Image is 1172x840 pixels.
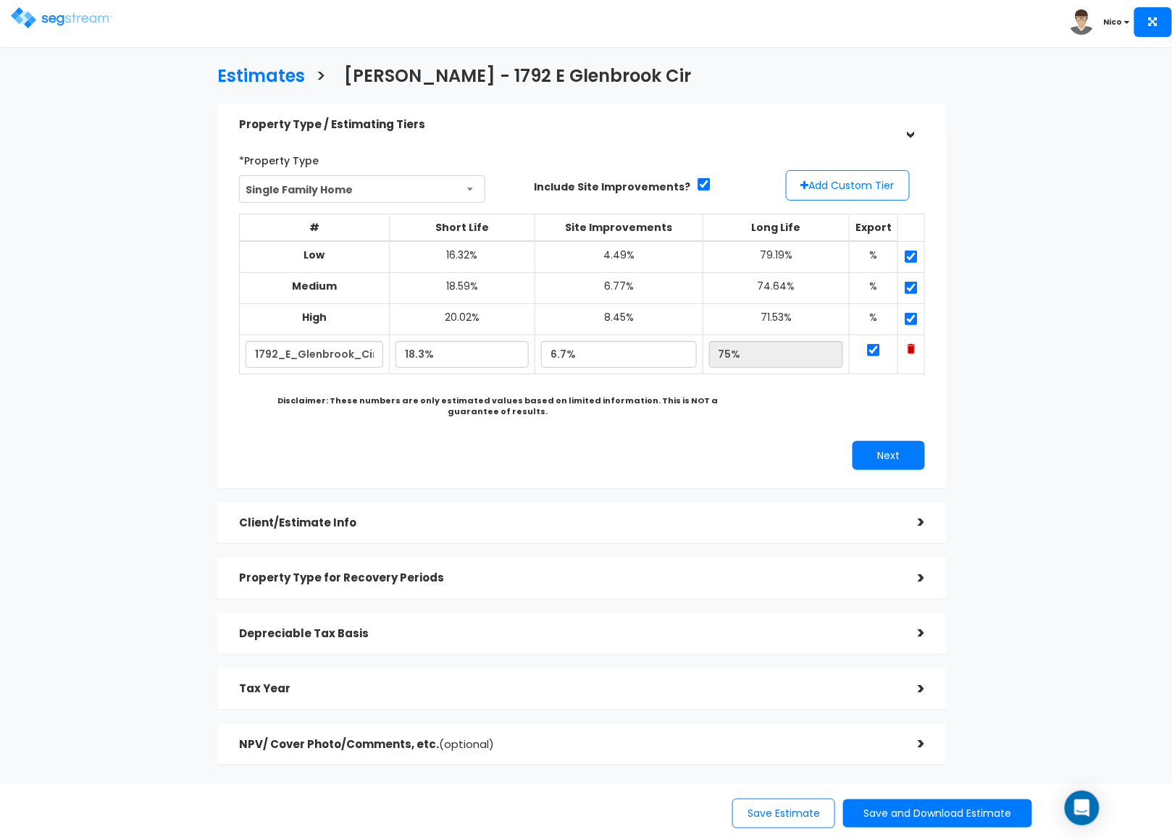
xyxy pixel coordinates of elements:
[853,441,925,470] button: Next
[732,799,835,828] button: Save Estimate
[896,733,925,755] div: >
[390,241,535,272] td: 16.32%
[703,214,850,242] th: Long Life
[11,7,112,28] img: logo.png
[239,517,897,529] h5: Client/Estimate Info
[535,272,703,303] td: 6.77%
[896,511,925,534] div: >
[703,272,850,303] td: 74.64%
[703,303,850,335] td: 71.53%
[390,272,535,303] td: 18.59%
[900,110,922,139] div: >
[896,678,925,700] div: >
[344,67,691,89] h3: [PERSON_NAME] - 1792 E Glenbrook Cir
[277,395,718,418] b: Disclaimer: These numbers are only estimated values based on limited information. This is NOT a g...
[843,799,1032,828] button: Save and Download Estimate
[239,175,485,203] span: Single Family Home
[239,572,897,584] h5: Property Type for Recovery Periods
[1104,17,1123,28] b: Nico
[535,214,703,242] th: Site Improvements
[304,248,325,262] b: Low
[316,67,326,89] h3: >
[217,67,305,89] h3: Estimates
[535,241,703,272] td: 4.49%
[1069,9,1094,35] img: avatar.png
[703,241,850,272] td: 79.19%
[850,303,898,335] td: %
[206,52,305,96] a: Estimates
[292,279,337,293] b: Medium
[896,622,925,644] div: >
[908,344,916,354] img: Trash Icon
[240,176,485,203] span: Single Family Home
[302,310,327,324] b: High
[896,567,925,589] div: >
[786,170,910,201] button: Add Custom Tier
[239,214,389,242] th: #
[850,272,898,303] td: %
[333,52,691,96] a: [PERSON_NAME] - 1792 E Glenbrook Cir
[534,180,690,194] label: Include Site Improvements?
[239,628,897,640] h5: Depreciable Tax Basis
[239,148,319,168] label: *Property Type
[239,119,897,131] h5: Property Type / Estimating Tiers
[239,683,897,695] h5: Tax Year
[1065,791,1100,826] div: Open Intercom Messenger
[850,214,898,242] th: Export
[390,214,535,242] th: Short Life
[535,303,703,335] td: 8.45%
[390,303,535,335] td: 20.02%
[439,736,494,752] span: (optional)
[239,739,897,751] h5: NPV/ Cover Photo/Comments, etc.
[850,241,898,272] td: %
